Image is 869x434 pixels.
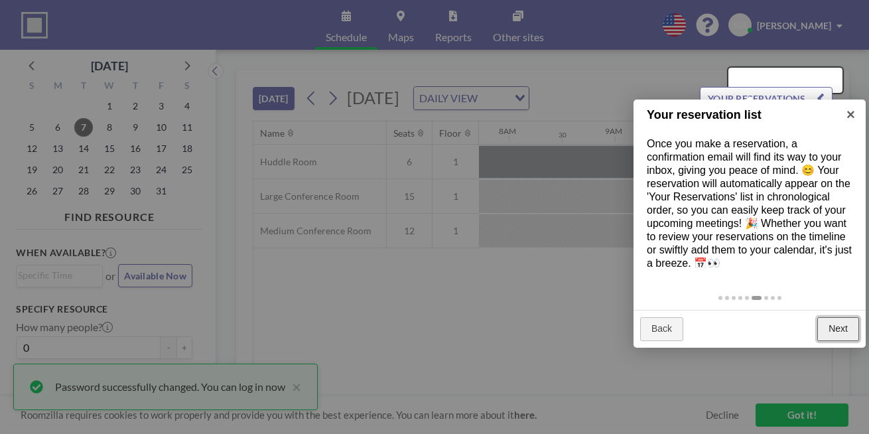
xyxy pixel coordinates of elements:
[817,317,859,341] a: Next
[700,87,833,110] button: YOUR RESERVATIONS
[640,317,683,341] a: Back
[634,124,866,283] div: Once you make a reservation, a confirmation email will find its way to your inbox, giving you pea...
[836,100,866,129] a: ×
[647,106,832,124] h1: Your reservation list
